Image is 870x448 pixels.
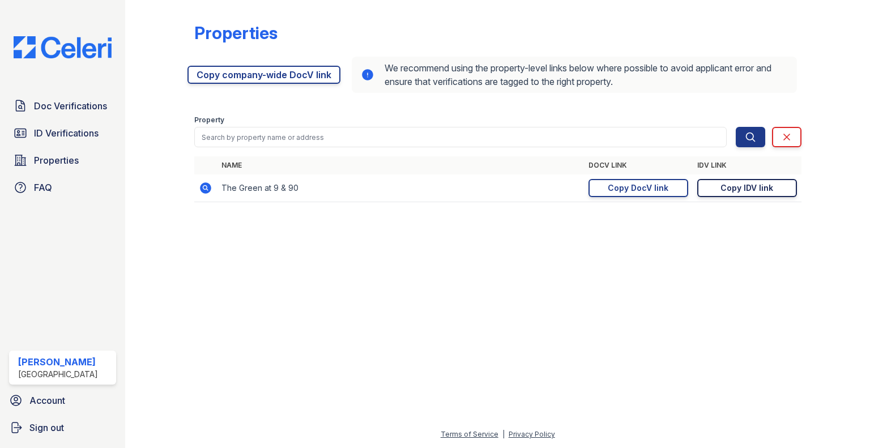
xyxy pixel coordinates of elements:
td: The Green at 9 & 90 [217,174,584,202]
th: Name [217,156,584,174]
div: We recommend using the property-level links below where possible to avoid applicant error and ens... [352,57,797,93]
span: ID Verifications [34,126,99,140]
span: FAQ [34,181,52,194]
span: Sign out [29,421,64,434]
input: Search by property name or address [194,127,727,147]
a: Copy DocV link [588,179,688,197]
div: Copy DocV link [608,182,668,194]
th: IDV Link [693,156,801,174]
div: Copy IDV link [720,182,773,194]
a: Copy company-wide DocV link [187,66,340,84]
a: FAQ [9,176,116,199]
div: [GEOGRAPHIC_DATA] [18,369,98,380]
div: | [502,430,505,438]
span: Doc Verifications [34,99,107,113]
a: Doc Verifications [9,95,116,117]
a: Privacy Policy [509,430,555,438]
img: CE_Logo_Blue-a8612792a0a2168367f1c8372b55b34899dd931a85d93a1a3d3e32e68fde9ad4.png [5,36,121,58]
a: Copy IDV link [697,179,797,197]
th: DocV Link [584,156,693,174]
div: Properties [194,23,278,43]
a: Account [5,389,121,412]
a: Properties [9,149,116,172]
span: Properties [34,153,79,167]
a: Sign out [5,416,121,439]
div: [PERSON_NAME] [18,355,98,369]
label: Property [194,116,224,125]
span: Account [29,394,65,407]
a: Terms of Service [441,430,498,438]
a: ID Verifications [9,122,116,144]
